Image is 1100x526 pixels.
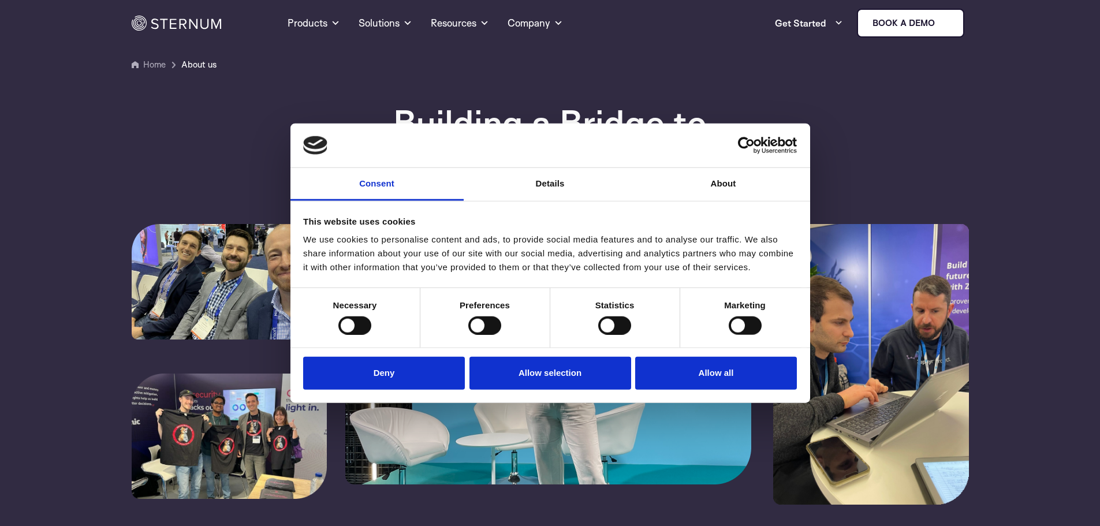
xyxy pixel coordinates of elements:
div: We use cookies to personalise content and ads, to provide social media features and to analyse ou... [303,233,797,274]
a: Consent [290,168,464,201]
a: Usercentrics Cookiebot - opens in a new window [696,137,797,154]
span: About us [181,58,217,72]
a: Details [464,168,637,201]
a: Company [508,2,563,44]
h1: Building a Bridge to a [326,104,774,178]
a: About [637,168,810,201]
div: This website uses cookies [303,215,797,229]
a: Home [143,59,166,70]
img: logo [303,136,327,155]
strong: Statistics [595,300,635,310]
strong: Necessary [333,300,377,310]
img: sternum iot [939,18,949,28]
strong: Preferences [460,300,510,310]
strong: Marketing [724,300,766,310]
a: Products [288,2,340,44]
button: Allow selection [469,357,631,390]
a: Resources [431,2,489,44]
button: Deny [303,357,465,390]
button: Allow all [635,357,797,390]
a: Book a demo [857,9,964,38]
a: Get Started [775,12,843,35]
img: sternum-zephyr [773,224,969,505]
a: Solutions [359,2,412,44]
